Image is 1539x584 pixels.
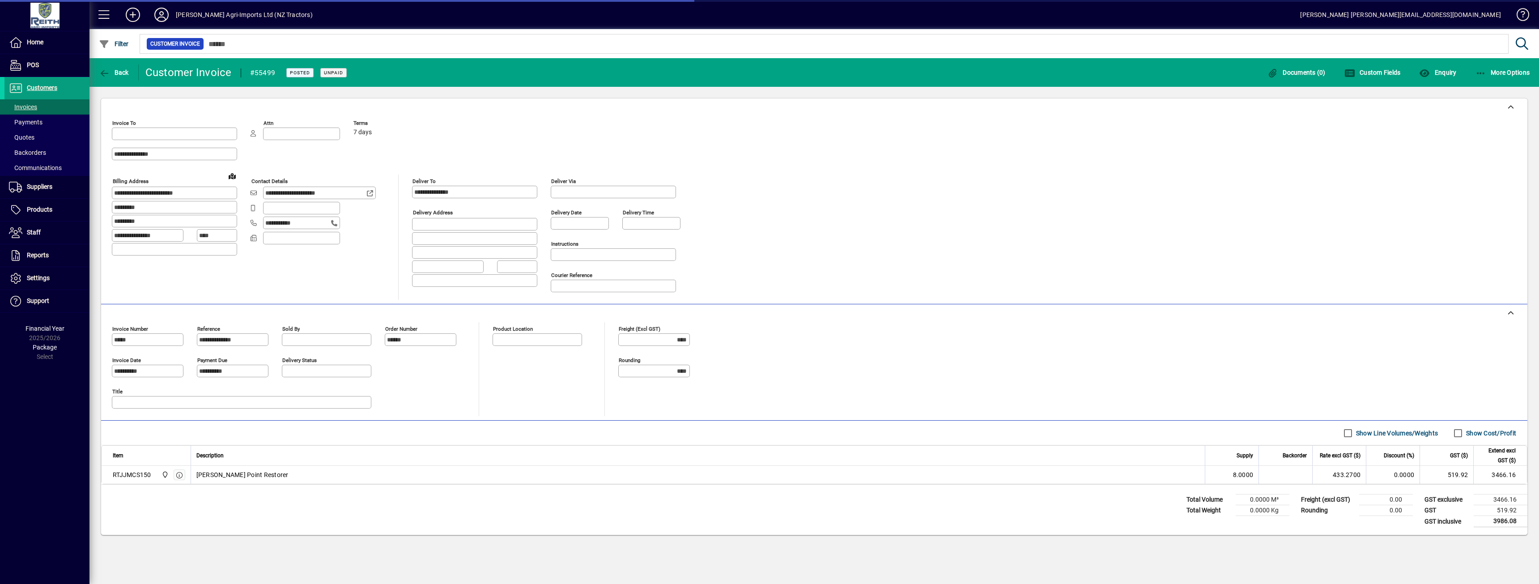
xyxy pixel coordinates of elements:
td: Freight (excl GST) [1297,494,1359,505]
button: Documents (0) [1265,64,1328,81]
td: 0.0000 [1366,466,1420,484]
mat-label: Delivery status [282,357,317,363]
mat-label: Title [112,388,123,395]
span: Supply [1237,451,1253,460]
span: Documents (0) [1267,69,1326,76]
a: Support [4,290,89,312]
mat-label: Deliver via [551,178,576,184]
div: Customer Invoice [145,65,232,80]
mat-label: Freight (excl GST) [619,326,660,332]
td: GST inclusive [1420,516,1474,527]
a: Invoices [4,99,89,115]
td: GST [1420,505,1474,516]
mat-label: Payment due [197,357,227,363]
span: Quotes [9,134,34,141]
mat-label: Reference [197,326,220,332]
button: Add [119,7,147,23]
span: Posted [290,70,310,76]
button: Filter [97,36,131,52]
span: Filter [99,40,129,47]
a: POS [4,54,89,77]
span: Ashburton [159,470,170,480]
mat-label: Order number [385,326,417,332]
mat-label: Rounding [619,357,640,363]
button: Custom Fields [1342,64,1403,81]
span: Communications [9,164,62,171]
td: 519.92 [1474,505,1527,516]
span: 8.0000 [1233,470,1254,479]
button: More Options [1473,64,1532,81]
a: Backorders [4,145,89,160]
mat-label: Delivery time [623,209,654,216]
span: Item [113,451,123,460]
mat-label: Invoice To [112,120,136,126]
mat-label: Courier Reference [551,272,592,278]
a: Payments [4,115,89,130]
span: Discount (%) [1384,451,1414,460]
span: Enquiry [1419,69,1456,76]
span: Terms [353,120,407,126]
td: 3466.16 [1474,494,1527,505]
span: Backorder [1283,451,1307,460]
a: Knowledge Base [1510,2,1528,31]
div: 433.2700 [1318,470,1360,479]
span: 7 days [353,129,372,136]
td: 0.00 [1359,505,1413,516]
td: 0.00 [1359,494,1413,505]
span: Financial Year [26,325,64,332]
a: Home [4,31,89,54]
span: POS [27,61,39,68]
span: Customers [27,84,57,91]
mat-label: Deliver To [412,178,436,184]
mat-label: Sold by [282,326,300,332]
td: Rounding [1297,505,1359,516]
mat-label: Invoice number [112,326,148,332]
a: Reports [4,244,89,267]
a: Communications [4,160,89,175]
button: Back [97,64,131,81]
label: Show Cost/Profit [1464,429,1516,438]
span: Products [27,206,52,213]
span: Customer Invoice [150,39,200,48]
span: More Options [1475,69,1530,76]
span: Backorders [9,149,46,156]
label: Show Line Volumes/Weights [1354,429,1438,438]
button: Enquiry [1417,64,1458,81]
td: Total Volume [1182,494,1236,505]
a: Products [4,199,89,221]
span: Package [33,344,57,351]
mat-label: Instructions [551,241,578,247]
a: Settings [4,267,89,290]
span: Unpaid [324,70,343,76]
app-page-header-button: Back [89,64,139,81]
div: [PERSON_NAME] [PERSON_NAME][EMAIL_ADDRESS][DOMAIN_NAME] [1300,8,1501,22]
span: Invoices [9,103,37,111]
span: Description [196,451,224,460]
mat-label: Invoice date [112,357,141,363]
span: Suppliers [27,183,52,190]
div: #55499 [250,66,276,80]
td: 0.0000 M³ [1236,494,1289,505]
span: Support [27,297,49,304]
button: Profile [147,7,176,23]
span: [PERSON_NAME] Point Restorer [196,470,289,479]
span: Settings [27,274,50,281]
td: 519.92 [1420,466,1473,484]
span: Payments [9,119,43,126]
span: Reports [27,252,49,259]
mat-label: Delivery date [551,209,582,216]
td: 0.0000 Kg [1236,505,1289,516]
span: Rate excl GST ($) [1320,451,1360,460]
mat-label: Attn [264,120,273,126]
a: Suppliers [4,176,89,198]
span: Home [27,38,43,46]
span: Custom Fields [1344,69,1401,76]
div: RTJJMCS150 [113,470,151,479]
span: GST ($) [1450,451,1468,460]
span: Staff [27,229,41,236]
div: [PERSON_NAME] Agri-Imports Ltd (NZ Tractors) [176,8,313,22]
mat-label: Product location [493,326,533,332]
a: Staff [4,222,89,244]
td: GST exclusive [1420,494,1474,505]
span: Extend excl GST ($) [1479,446,1516,465]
